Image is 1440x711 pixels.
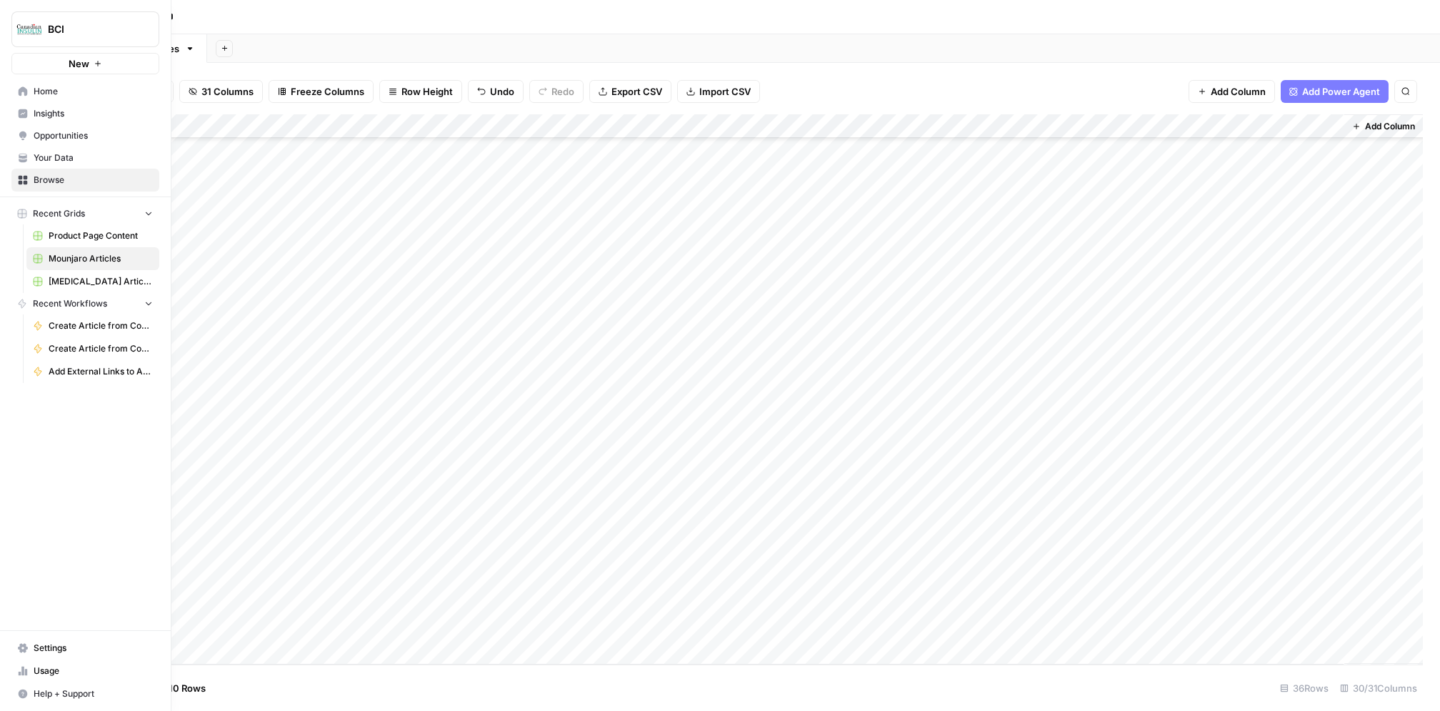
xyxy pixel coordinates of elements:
[551,84,574,99] span: Redo
[26,360,159,383] a: Add External Links to Article
[11,169,159,192] a: Browse
[611,84,662,99] span: Export CSV
[11,203,159,224] button: Recent Grids
[69,56,89,71] span: New
[1189,80,1275,103] button: Add Column
[201,84,254,99] span: 31 Columns
[179,80,263,103] button: 31 Columns
[269,80,374,103] button: Freeze Columns
[1334,677,1423,700] div: 30/31 Columns
[34,174,153,187] span: Browse
[529,80,584,103] button: Redo
[677,80,760,103] button: Import CSV
[49,275,153,288] span: [MEDICAL_DATA] Articles
[49,319,153,332] span: Create Article from Content Brief - [MEDICAL_DATA]
[589,80,671,103] button: Export CSV
[699,84,751,99] span: Import CSV
[34,665,153,677] span: Usage
[34,687,153,700] span: Help + Support
[11,124,159,147] a: Opportunities
[26,270,159,293] a: [MEDICAL_DATA] Articles
[26,224,159,247] a: Product Page Content
[1302,84,1380,99] span: Add Power Agent
[291,84,364,99] span: Freeze Columns
[11,660,159,682] a: Usage
[1346,117,1421,136] button: Add Column
[34,151,153,164] span: Your Data
[48,22,134,36] span: BCI
[49,365,153,378] span: Add External Links to Article
[26,247,159,270] a: Mounjaro Articles
[490,84,514,99] span: Undo
[11,53,159,74] button: New
[401,84,453,99] span: Row Height
[11,146,159,169] a: Your Data
[49,252,153,265] span: Mounjaro Articles
[11,102,159,125] a: Insights
[49,229,153,242] span: Product Page Content
[16,16,42,42] img: BCI Logo
[11,11,159,47] button: Workspace: BCI
[468,80,524,103] button: Undo
[379,80,462,103] button: Row Height
[1365,120,1415,133] span: Add Column
[26,314,159,337] a: Create Article from Content Brief - [MEDICAL_DATA]
[34,85,153,98] span: Home
[1211,84,1266,99] span: Add Column
[11,637,159,660] a: Settings
[1281,80,1389,103] button: Add Power Agent
[49,342,153,355] span: Create Article from Content Brief - [PERSON_NAME]
[33,297,107,310] span: Recent Workflows
[11,682,159,705] button: Help + Support
[1274,677,1334,700] div: 36 Rows
[34,129,153,142] span: Opportunities
[26,337,159,360] a: Create Article from Content Brief - [PERSON_NAME]
[149,681,206,695] span: Add 10 Rows
[33,207,85,220] span: Recent Grids
[11,80,159,103] a: Home
[34,107,153,120] span: Insights
[34,642,153,655] span: Settings
[11,293,159,314] button: Recent Workflows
